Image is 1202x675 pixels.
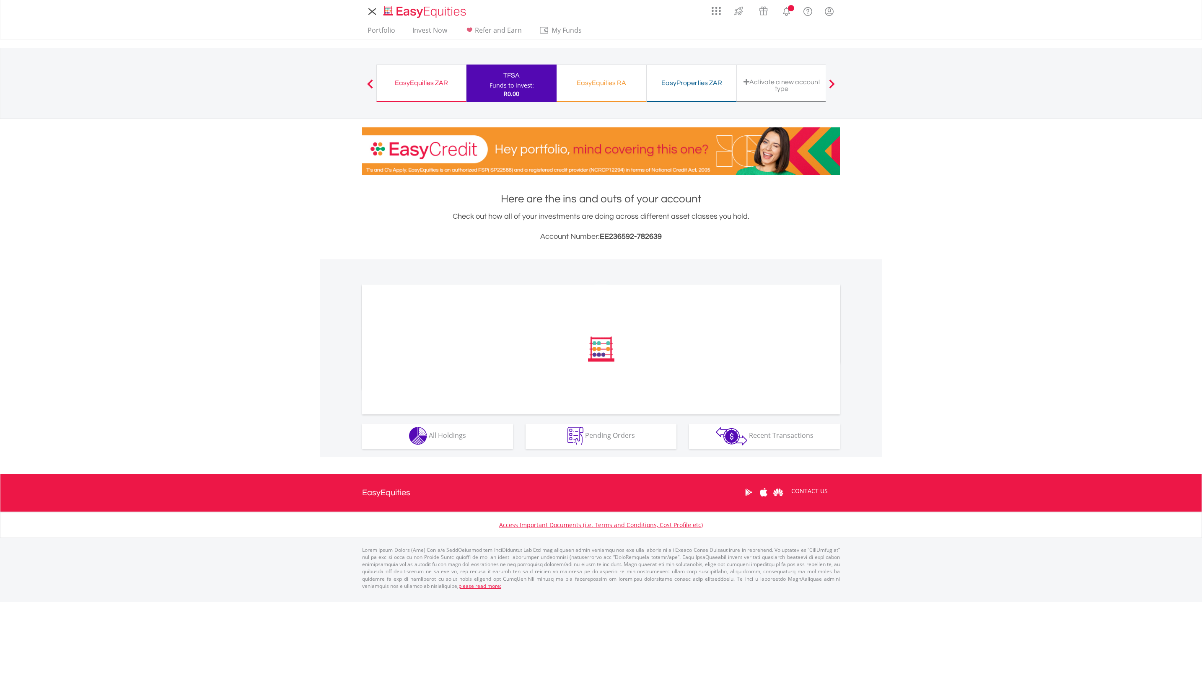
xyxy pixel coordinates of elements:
[785,479,834,503] a: CONTACT US
[471,70,552,81] div: TFSA
[362,191,840,207] h1: Here are the ins and outs of your account
[490,81,534,90] div: Funds to invest:
[504,90,519,98] span: R0.00
[459,582,501,590] a: please read more:
[741,479,756,505] a: Google Play
[499,521,703,529] a: Access Important Documents (i.e. Terms and Conditions, Cost Profile etc)
[382,77,461,89] div: EasyEquities ZAR
[567,427,583,445] img: pending_instructions-wht.png
[475,26,522,35] span: Refer and Earn
[585,431,635,440] span: Pending Orders
[797,2,819,19] a: FAQ's and Support
[429,431,466,440] span: All Holdings
[749,431,813,440] span: Recent Transactions
[742,78,821,92] div: Activate a new account type
[409,26,451,39] a: Invest Now
[751,2,776,18] a: Vouchers
[600,233,662,241] span: EE236592-782639
[819,2,840,21] a: My Profile
[380,2,469,19] a: Home page
[756,479,771,505] a: Apple
[364,26,399,39] a: Portfolio
[362,127,840,175] img: EasyCredit Promotion Banner
[776,2,797,19] a: Notifications
[362,546,840,590] p: Lorem Ipsum Dolors (Ame) Con a/e SeddOeiusmod tem InciDiduntut Lab Etd mag aliquaen admin veniamq...
[712,6,721,16] img: grid-menu-icon.svg
[409,427,427,445] img: holdings-wht.png
[362,211,840,243] div: Check out how all of your investments are doing across different asset classes you hold.
[362,231,840,243] h3: Account Number:
[362,424,513,449] button: All Holdings
[652,77,731,89] div: EasyProperties ZAR
[362,474,410,512] a: EasyEquities
[689,424,840,449] button: Recent Transactions
[732,4,746,18] img: thrive-v2.svg
[382,5,469,19] img: EasyEquities_Logo.png
[562,77,641,89] div: EasyEquities RA
[771,479,785,505] a: Huawei
[716,427,747,445] img: transactions-zar-wht.png
[756,4,770,18] img: vouchers-v2.svg
[461,26,525,39] a: Refer and Earn
[539,25,594,36] span: My Funds
[526,424,676,449] button: Pending Orders
[706,2,726,16] a: AppsGrid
